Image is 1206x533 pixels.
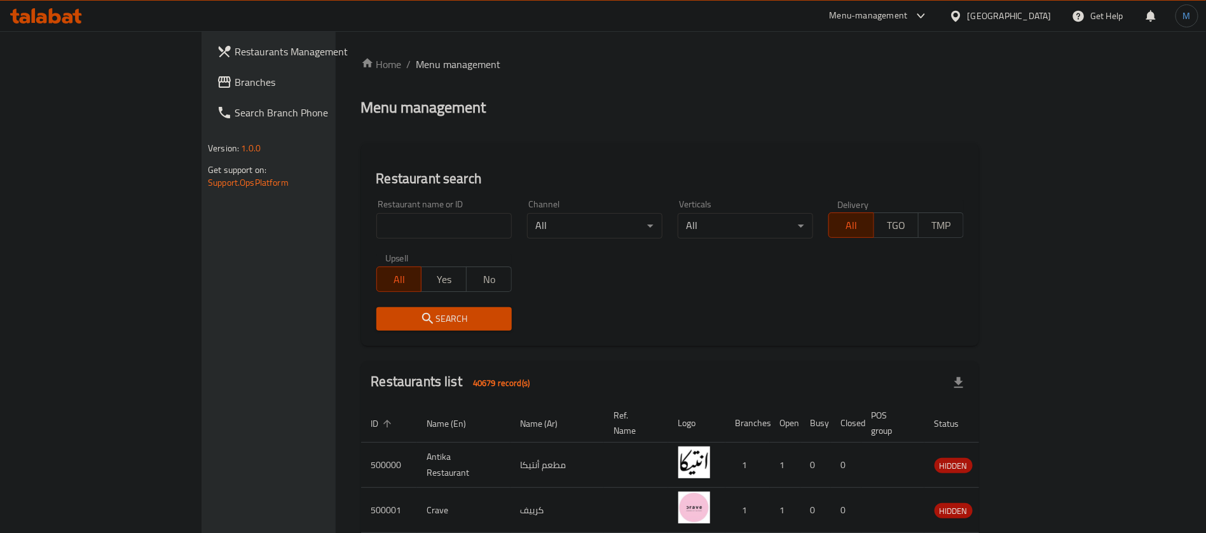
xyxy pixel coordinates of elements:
span: Search Branch Phone [235,105,393,120]
span: POS group [872,408,909,438]
span: Search [387,311,502,327]
h2: Menu management [361,97,486,118]
div: All [527,213,662,239]
th: Branches [725,404,770,443]
td: 1 [770,488,800,533]
th: Logo [668,404,725,443]
li: / [407,57,411,72]
span: All [382,270,417,289]
td: 0 [800,443,831,488]
td: 1 [725,488,770,533]
span: All [834,216,869,235]
label: Upsell [385,254,409,263]
span: HIDDEN [935,504,973,518]
div: Export file [943,368,974,398]
span: Status [935,416,976,431]
span: 40679 record(s) [465,377,537,389]
span: HIDDEN [935,459,973,473]
td: Crave [417,488,510,533]
span: Name (En) [427,416,483,431]
a: Search Branch Phone [207,97,403,128]
span: M [1183,9,1191,23]
button: Yes [421,266,467,292]
span: Name (Ar) [521,416,575,431]
div: [GEOGRAPHIC_DATA] [968,9,1052,23]
span: Ref. Name [614,408,653,438]
label: Delivery [837,200,869,209]
span: Version: [208,140,239,156]
span: TMP [924,216,959,235]
h2: Restaurant search [376,169,964,188]
button: All [828,212,874,238]
span: Branches [235,74,393,90]
img: Crave [678,492,710,523]
button: TGO [874,212,919,238]
span: Restaurants Management [235,44,393,59]
h2: Restaurants list [371,372,538,393]
a: Restaurants Management [207,36,403,67]
td: Antika Restaurant [417,443,510,488]
td: 0 [800,488,831,533]
span: ID [371,416,395,431]
button: Search [376,307,512,331]
td: 1 [770,443,800,488]
button: TMP [918,212,964,238]
img: Antika Restaurant [678,446,710,478]
nav: breadcrumb [361,57,979,72]
span: Get support on: [208,162,266,178]
span: TGO [879,216,914,235]
button: No [466,266,512,292]
th: Busy [800,404,831,443]
td: 1 [725,443,770,488]
th: Closed [831,404,861,443]
td: 0 [831,488,861,533]
a: Support.OpsPlatform [208,174,289,191]
div: Menu-management [830,8,908,24]
td: كرييف [510,488,604,533]
span: No [472,270,507,289]
td: 0 [831,443,861,488]
span: 1.0.0 [241,140,261,156]
a: Branches [207,67,403,97]
div: All [678,213,813,239]
span: Menu management [416,57,501,72]
td: مطعم أنتيكا [510,443,604,488]
span: Yes [427,270,462,289]
input: Search for restaurant name or ID.. [376,213,512,239]
button: All [376,266,422,292]
th: Open [770,404,800,443]
div: Total records count [465,373,537,393]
